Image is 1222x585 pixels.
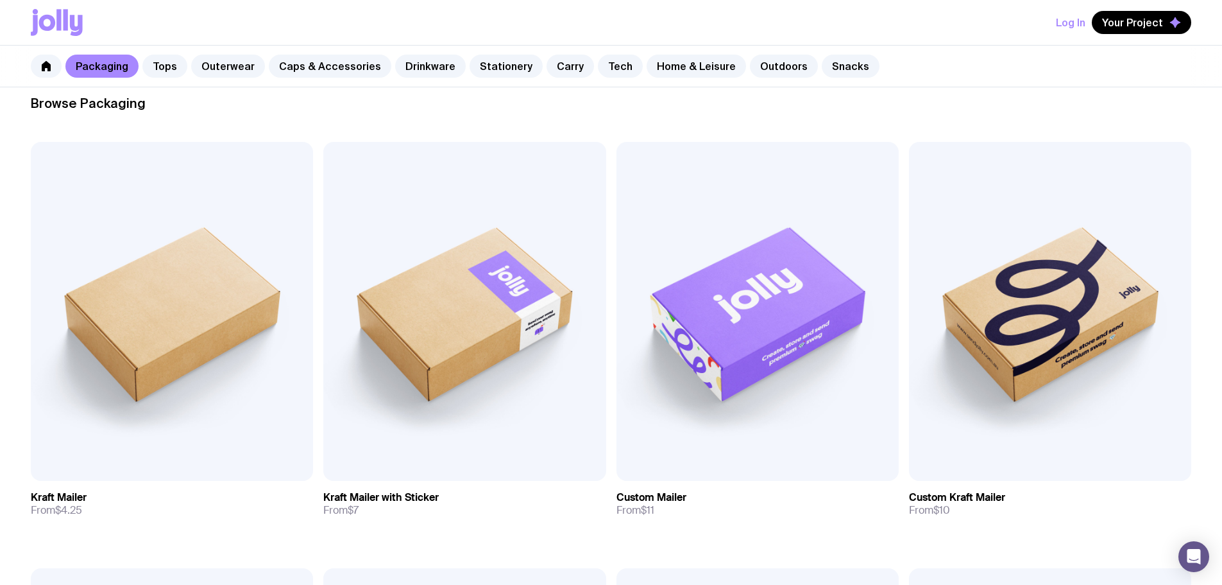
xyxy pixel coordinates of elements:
[641,503,654,517] span: $11
[616,504,654,517] span: From
[1056,11,1085,34] button: Log In
[269,55,391,78] a: Caps & Accessories
[647,55,746,78] a: Home & Leisure
[31,491,87,504] h3: Kraft Mailer
[909,491,1005,504] h3: Custom Kraft Mailer
[616,481,899,527] a: Custom MailerFrom$11
[142,55,187,78] a: Tops
[348,503,359,517] span: $7
[547,55,594,78] a: Carry
[909,504,950,517] span: From
[750,55,818,78] a: Outdoors
[65,55,139,78] a: Packaging
[191,55,265,78] a: Outerwear
[323,504,359,517] span: From
[470,55,543,78] a: Stationery
[55,503,82,517] span: $4.25
[323,491,439,504] h3: Kraft Mailer with Sticker
[822,55,879,78] a: Snacks
[616,491,686,504] h3: Custom Mailer
[933,503,950,517] span: $10
[1092,11,1191,34] button: Your Project
[31,96,1191,111] h2: Browse Packaging
[1178,541,1209,572] div: Open Intercom Messenger
[31,481,313,527] a: Kraft MailerFrom$4.25
[909,481,1191,527] a: Custom Kraft MailerFrom$10
[31,504,82,517] span: From
[323,481,606,527] a: Kraft Mailer with StickerFrom$7
[598,55,643,78] a: Tech
[395,55,466,78] a: Drinkware
[1102,16,1163,29] span: Your Project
